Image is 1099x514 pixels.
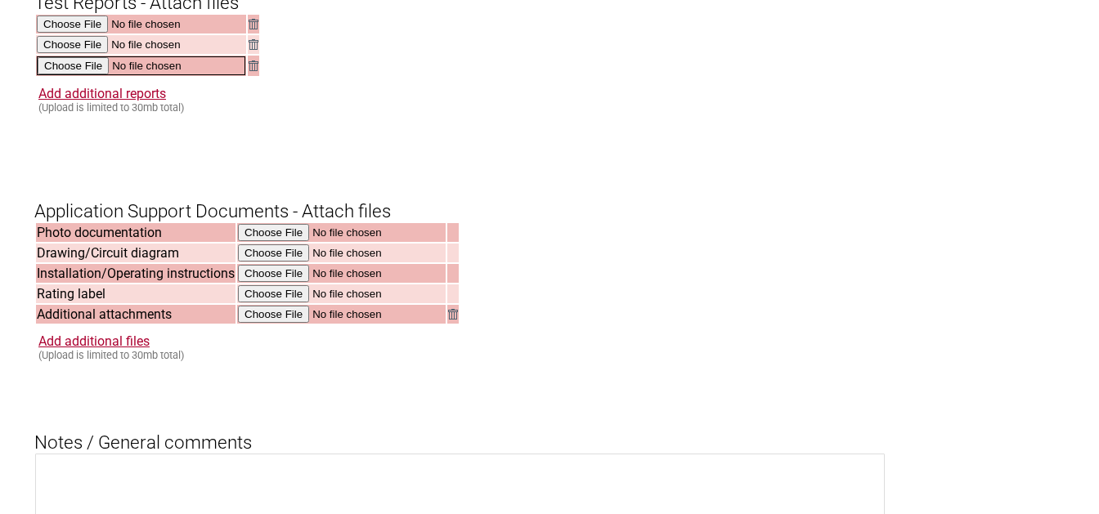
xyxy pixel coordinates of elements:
td: Additional attachments [36,305,235,324]
img: Remove [249,19,258,29]
small: (Upload is limited to 30mb total) [38,101,184,114]
a: Add additional reports [38,86,166,101]
td: Photo documentation [36,223,235,242]
h3: Application Support Documents - Attach files [34,172,1065,221]
td: Installation/Operating instructions [36,264,235,283]
a: Add additional files [38,333,150,349]
td: Drawing/Circuit diagram [36,244,235,262]
img: Remove [249,39,258,50]
h3: Notes / General comments [34,404,1065,454]
img: Remove [448,309,458,320]
img: Remove [249,60,258,71]
td: Rating label [36,284,235,303]
small: (Upload is limited to 30mb total) [38,349,184,361]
